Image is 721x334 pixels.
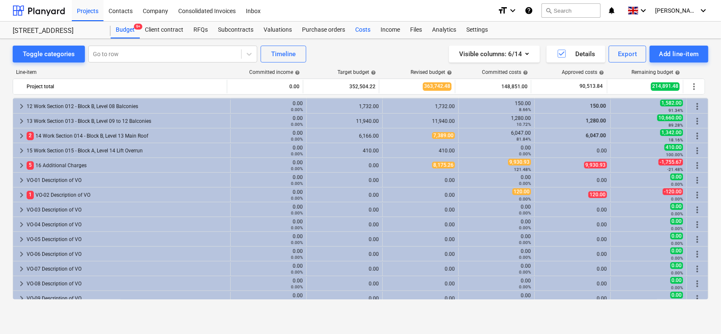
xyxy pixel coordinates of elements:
span: More actions [692,146,702,156]
div: Revised budget [411,69,452,75]
div: 0.00 [234,145,303,157]
div: 0.00 [386,177,455,183]
small: 0.00% [519,285,531,289]
span: More actions [692,101,702,111]
div: 0.00 [234,100,303,112]
div: VO-06 Description of VO [27,247,227,261]
div: 1,732.00 [310,103,379,109]
small: 0.00% [519,181,531,186]
span: 0.00 [670,203,683,210]
span: 7,389.00 [432,132,455,139]
div: 0.00 [310,163,379,168]
div: Toggle categories [23,49,75,60]
div: VO-09 Description of VO [27,292,227,305]
small: 0.00% [291,240,303,245]
div: 0.00 [310,177,379,183]
div: 410.00 [310,148,379,154]
small: 10.72% [517,122,531,127]
a: RFQs [188,22,213,38]
small: 0.00% [291,270,303,274]
span: help [673,70,680,75]
div: 0.00 [310,266,379,272]
small: 8.66% [519,107,531,112]
div: VO-05 Description of VO [27,233,227,246]
div: 0.00 [462,278,531,290]
span: More actions [692,234,702,244]
div: VO-02 Description of VO [27,188,227,202]
span: More actions [689,81,699,92]
small: 0.00% [671,226,683,231]
span: 0.00 [670,262,683,269]
span: keyboard_arrow_right [16,220,27,230]
span: 9,930.93 [508,159,531,166]
div: VO-08 Description of VO [27,277,227,291]
div: 0.00 [231,80,299,93]
small: 0.00% [519,255,531,260]
div: 1,280.00 [462,115,531,127]
span: 0.00 [670,277,683,284]
span: [PERSON_NAME] [655,7,697,14]
div: 11,940.00 [386,118,455,124]
span: 0.00 [670,247,683,254]
a: Files [405,22,427,38]
div: 15 Work Section 015 - Block A, Level 14 Lift Overrun [27,144,227,157]
button: Search [541,3,601,18]
div: Income [375,22,405,38]
span: 363,742.48 [423,82,452,90]
div: 1,732.00 [386,103,455,109]
div: Chat Widget [679,293,721,334]
span: 9+ [134,24,142,30]
div: Budget [111,22,140,38]
a: Purchase orders [297,22,350,38]
small: 121.48% [514,167,531,172]
div: 0.00 [386,281,455,287]
span: 90,513.84 [579,83,604,90]
span: -120.00 [663,188,683,195]
span: 120.00 [588,191,607,198]
div: 0.00 [234,248,303,260]
span: 120.00 [512,188,531,195]
div: 0.00 [462,145,531,157]
div: 14 Work Section 014 - Block B, Level 13 Main Roof [27,129,227,143]
span: keyboard_arrow_right [16,249,27,259]
div: Target budget [337,69,376,75]
span: help [293,70,300,75]
small: 0.00% [291,107,303,112]
div: VO-04 Description of VO [27,218,227,231]
div: Committed income [249,69,300,75]
div: 0.00 [234,293,303,304]
div: 0.00 [462,248,531,260]
span: 0.00 [670,292,683,299]
button: Visible columns:6/14 [449,46,540,62]
div: Export [618,49,637,60]
span: More actions [692,249,702,259]
button: Add line-item [650,46,708,62]
a: Valuations [258,22,297,38]
a: Settings [461,22,493,38]
span: More actions [692,131,702,141]
a: Subcontracts [213,22,258,38]
span: 6,047.00 [585,133,607,138]
div: 13 Work Section 013 - Block B, Level 09 to 12 Balconies [27,114,227,128]
div: Details [557,49,595,60]
span: 150.00 [589,103,607,109]
i: format_size [498,5,508,16]
div: 150.00 [462,100,531,112]
div: 0.00 [234,189,303,201]
span: 410.00 [664,144,683,151]
div: 0.00 [386,236,455,242]
div: 0.00 [462,293,531,304]
a: Budget9+ [111,22,140,38]
div: 0.00 [386,266,455,272]
div: Remaining budget [631,69,680,75]
div: VO-03 Description of VO [27,203,227,217]
div: 6,047.00 [462,130,531,142]
button: Toggle categories [13,46,85,62]
div: 0.00 [538,266,607,272]
small: 0.00% [291,255,303,260]
span: help [445,70,452,75]
span: More actions [692,116,702,126]
small: 0.00% [291,166,303,171]
div: 0.00 [386,222,455,228]
span: 8,175.26 [432,162,455,168]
